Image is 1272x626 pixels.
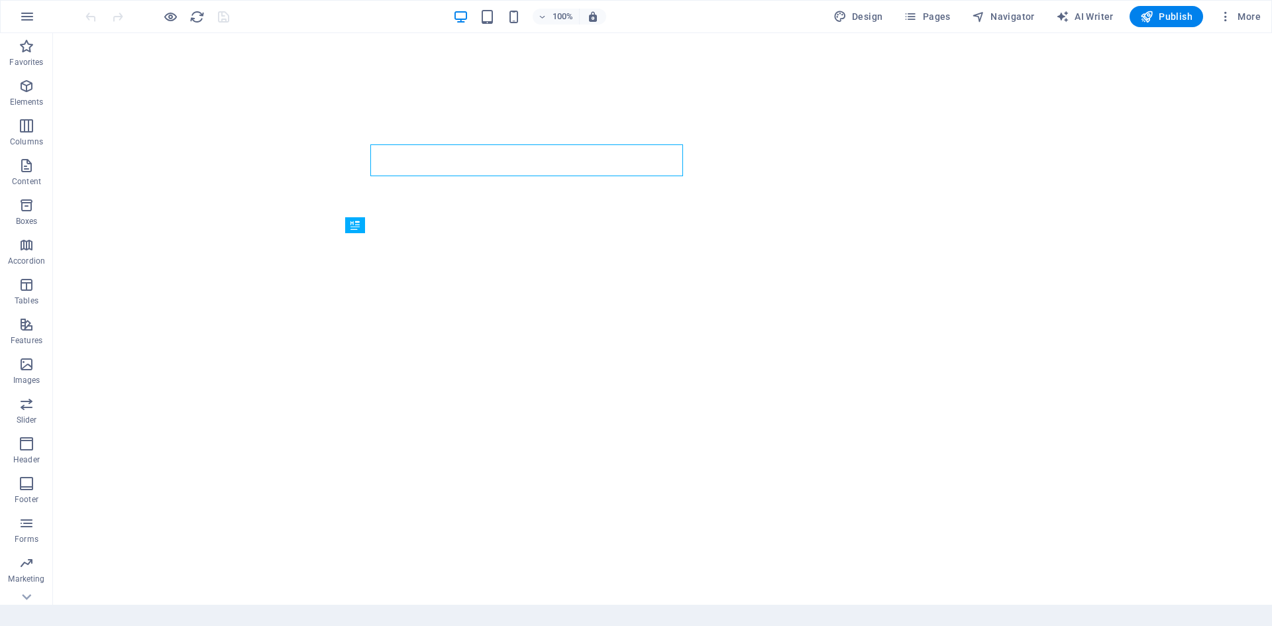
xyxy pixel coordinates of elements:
[967,6,1040,27] button: Navigator
[9,57,43,68] p: Favorites
[13,454,40,465] p: Header
[10,97,44,107] p: Elements
[15,295,38,306] p: Tables
[11,335,42,346] p: Features
[904,10,950,23] span: Pages
[17,415,37,425] p: Slider
[1056,10,1114,23] span: AI Writer
[1140,10,1192,23] span: Publish
[162,9,178,25] button: Click here to leave preview mode and continue editing
[15,494,38,505] p: Footer
[1130,6,1203,27] button: Publish
[898,6,955,27] button: Pages
[1219,10,1261,23] span: More
[833,10,883,23] span: Design
[1051,6,1119,27] button: AI Writer
[8,256,45,266] p: Accordion
[16,216,38,227] p: Boxes
[189,9,205,25] i: Reload page
[972,10,1035,23] span: Navigator
[1214,6,1266,27] button: More
[15,534,38,545] p: Forms
[828,6,888,27] button: Design
[828,6,888,27] div: Design (Ctrl+Alt+Y)
[10,136,43,147] p: Columns
[8,574,44,584] p: Marketing
[533,9,580,25] button: 100%
[587,11,599,23] i: On resize automatically adjust zoom level to fit chosen device.
[13,375,40,386] p: Images
[553,9,574,25] h6: 100%
[12,176,41,187] p: Content
[189,9,205,25] button: reload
